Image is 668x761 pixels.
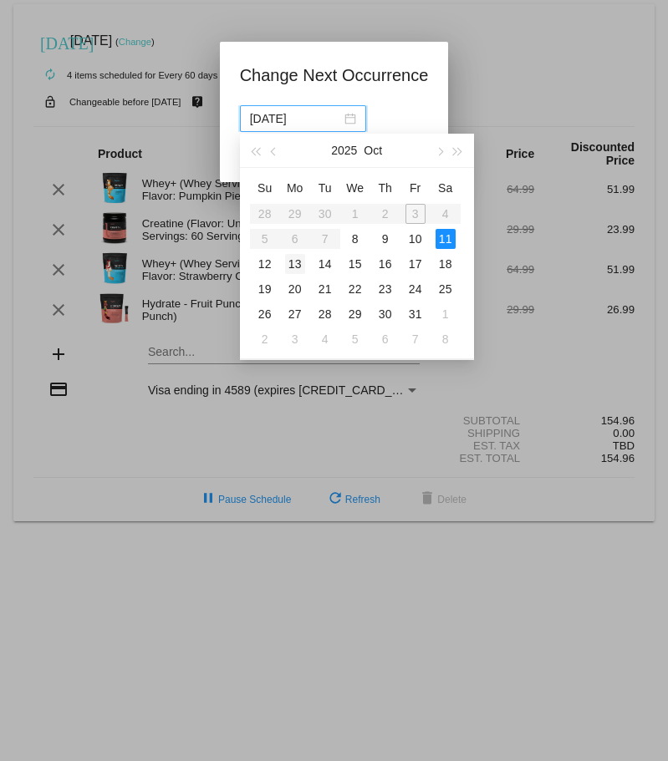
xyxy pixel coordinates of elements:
[431,226,461,251] td: 10/11/2025
[340,276,370,302] td: 10/22/2025
[310,302,340,327] td: 10/28/2025
[280,327,310,352] td: 11/3/2025
[285,254,305,274] div: 13
[280,251,310,276] td: 10/13/2025
[340,226,370,251] td: 10/8/2025
[400,175,431,201] th: Fri
[370,327,400,352] td: 11/6/2025
[255,329,275,349] div: 2
[370,226,400,251] td: 10/9/2025
[255,254,275,274] div: 12
[250,327,280,352] td: 11/2/2025
[436,229,456,249] div: 11
[247,134,265,167] button: Last year (Control + left)
[315,329,335,349] div: 4
[431,251,461,276] td: 10/18/2025
[340,175,370,201] th: Wed
[400,302,431,327] td: 10/31/2025
[310,251,340,276] td: 10/14/2025
[250,109,341,128] input: Select date
[255,304,275,324] div: 26
[370,251,400,276] td: 10/16/2025
[436,304,456,324] div: 1
[280,175,310,201] th: Mon
[436,329,456,349] div: 8
[250,276,280,302] td: 10/19/2025
[375,329,395,349] div: 6
[250,175,280,201] th: Sun
[265,134,283,167] button: Previous month (PageUp)
[400,276,431,302] td: 10/24/2025
[430,134,448,167] button: Next month (PageDown)
[340,327,370,352] td: 11/5/2025
[340,302,370,327] td: 10/29/2025
[400,327,431,352] td: 11/7/2025
[345,329,365,349] div: 5
[431,175,461,201] th: Sat
[405,329,426,349] div: 7
[340,251,370,276] td: 10/15/2025
[405,254,426,274] div: 17
[285,304,305,324] div: 27
[375,279,395,299] div: 23
[331,134,357,167] button: 2025
[310,175,340,201] th: Tue
[345,229,365,249] div: 8
[431,276,461,302] td: 10/25/2025
[448,134,467,167] button: Next year (Control + right)
[240,62,429,89] h1: Change Next Occurrence
[436,254,456,274] div: 18
[431,327,461,352] td: 11/8/2025
[255,279,275,299] div: 19
[375,254,395,274] div: 16
[285,329,305,349] div: 3
[315,279,335,299] div: 21
[280,302,310,327] td: 10/27/2025
[436,279,456,299] div: 25
[280,276,310,302] td: 10/20/2025
[250,302,280,327] td: 10/26/2025
[370,276,400,302] td: 10/23/2025
[370,175,400,201] th: Thu
[405,279,426,299] div: 24
[405,304,426,324] div: 31
[250,251,280,276] td: 10/12/2025
[405,229,426,249] div: 10
[375,229,395,249] div: 9
[315,254,335,274] div: 14
[310,327,340,352] td: 11/4/2025
[370,302,400,327] td: 10/30/2025
[315,304,335,324] div: 28
[431,302,461,327] td: 11/1/2025
[285,279,305,299] div: 20
[400,251,431,276] td: 10/17/2025
[345,254,365,274] div: 15
[345,279,365,299] div: 22
[364,134,382,167] button: Oct
[375,304,395,324] div: 30
[345,304,365,324] div: 29
[310,276,340,302] td: 10/21/2025
[400,226,431,251] td: 10/10/2025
